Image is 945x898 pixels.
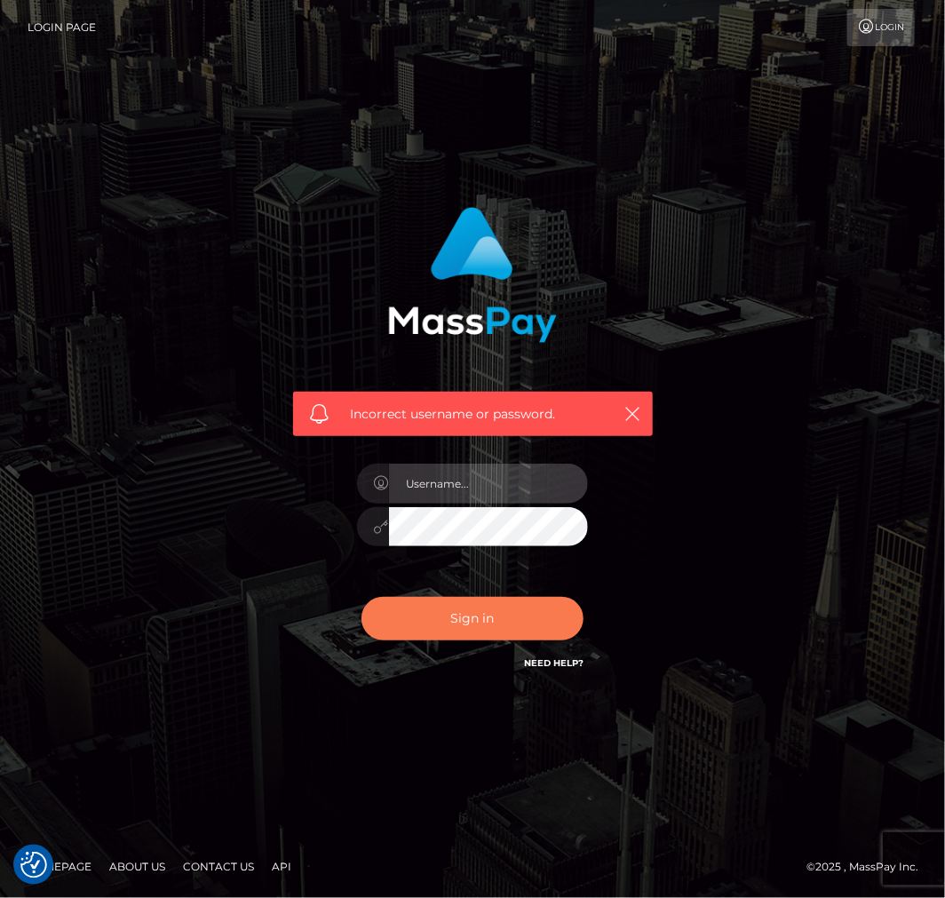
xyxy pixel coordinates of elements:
a: Login [847,9,915,46]
a: About Us [102,853,172,880]
input: Username... [389,464,588,504]
a: Need Help? [524,657,584,669]
a: Homepage [20,853,99,880]
img: Revisit consent button [20,852,47,878]
span: Incorrect username or password. [351,405,604,424]
div: © 2025 , MassPay Inc. [806,857,932,877]
a: API [265,853,298,880]
a: Login Page [28,9,96,46]
button: Consent Preferences [20,852,47,878]
a: Contact Us [176,853,261,880]
img: MassPay Login [388,207,557,343]
button: Sign in [361,597,584,640]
